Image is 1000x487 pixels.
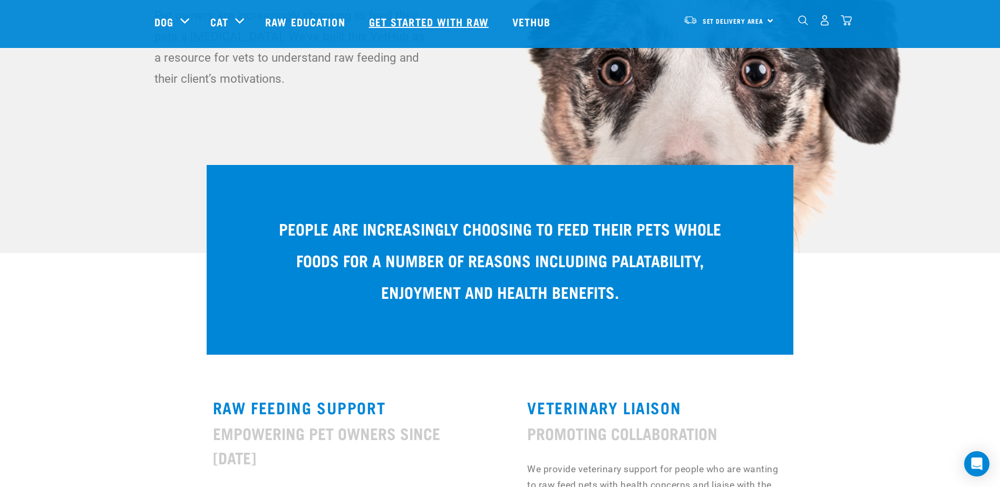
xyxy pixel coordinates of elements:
a: Cat [210,14,228,30]
h3: RAW FEEDING SUPPORT [213,398,473,416]
img: van-moving.png [683,15,697,25]
h4: PROMOTING COLLABORATION [527,421,787,445]
img: user.png [819,15,830,26]
span: Set Delivery Area [703,20,764,23]
a: Get started with Raw [358,1,502,43]
a: Dog [154,14,173,30]
h4: EMPOWERING PET OWNERS SINCE [DATE] [213,421,473,469]
h3: VETERINARY LIAISON [527,398,787,416]
a: Vethub [502,1,564,43]
img: home-icon@2x.png [841,15,852,26]
div: Open Intercom Messenger [964,451,989,476]
p: People are increasingly choosing to feed their pets whole foods for a number of reasons including... [270,212,730,307]
a: Raw Education [255,1,358,43]
img: home-icon-1@2x.png [798,15,808,25]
